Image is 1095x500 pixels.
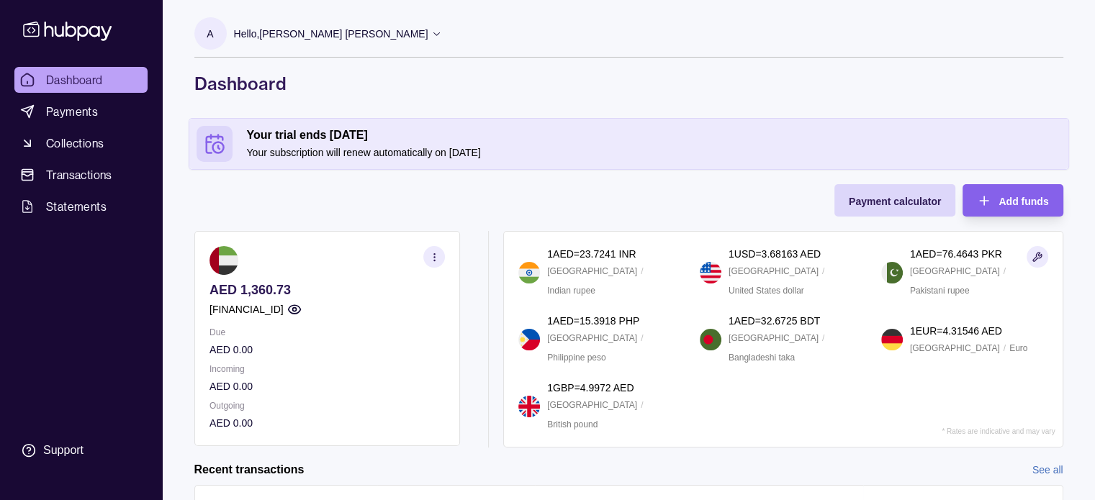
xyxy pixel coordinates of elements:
p: [GEOGRAPHIC_DATA] [910,340,1000,356]
p: British pound [547,417,598,432]
span: Statements [46,198,107,215]
button: Payment calculator [834,184,955,217]
p: AED 1,360.73 [209,282,445,298]
a: See all [1032,462,1063,478]
p: AED 0.00 [209,415,445,431]
a: Collections [14,130,148,156]
p: 1 AED = 76.4643 PKR [910,246,1002,262]
img: us [700,262,721,283]
h1: Dashboard [194,72,1063,95]
p: [GEOGRAPHIC_DATA] [729,330,819,346]
p: / [641,330,643,346]
p: / [641,263,643,279]
p: [GEOGRAPHIC_DATA] [729,263,819,279]
div: Support [43,442,84,458]
p: A [207,26,213,42]
p: [GEOGRAPHIC_DATA] [547,397,637,413]
h2: Recent transactions [194,462,305,478]
span: Add funds [999,196,1048,207]
p: Pakistani rupee [910,283,970,299]
img: de [881,329,903,350]
p: Your subscription will renew automatically on [DATE] [247,145,1061,160]
p: Euro [1009,340,1027,356]
p: [FINANCIAL_ID] [209,301,284,317]
p: 1 EUR = 4.31546 AED [910,323,1002,339]
p: / [1004,340,1006,356]
a: Payments [14,99,148,124]
a: Support [14,435,148,465]
p: / [822,330,824,346]
a: Statements [14,194,148,219]
p: AED 0.00 [209,342,445,358]
p: Hello, [PERSON_NAME] [PERSON_NAME] [234,26,428,42]
span: Dashboard [46,71,103,88]
img: in [518,262,540,283]
a: Dashboard [14,67,148,93]
span: Collections [46,135,104,152]
p: / [822,263,824,279]
p: Incoming [209,361,445,377]
p: 1 GBP = 4.9972 AED [547,380,634,396]
p: / [641,397,643,413]
span: Payment calculator [849,196,941,207]
p: * Rates are indicative and may vary [942,427,1055,435]
p: Indian rupee [547,283,595,299]
span: Transactions [46,166,112,183]
p: [GEOGRAPHIC_DATA] [910,263,1000,279]
p: [GEOGRAPHIC_DATA] [547,263,637,279]
p: [GEOGRAPHIC_DATA] [547,330,637,346]
p: United States dollar [729,283,804,299]
p: Philippine peso [547,350,605,365]
p: AED 0.00 [209,378,445,394]
h2: Your trial ends [DATE] [247,127,1061,143]
p: 1 USD = 3.68163 AED [729,246,821,262]
p: / [1004,263,1006,279]
p: 1 AED = 23.7241 INR [547,246,636,262]
p: 1 AED = 32.6725 BDT [729,313,820,329]
img: bd [700,329,721,350]
p: 1 AED = 15.3918 PHP [547,313,639,329]
p: Bangladeshi taka [729,350,795,365]
p: Outgoing [209,398,445,414]
span: Payments [46,103,98,120]
img: gb [518,396,540,417]
button: Add funds [963,184,1063,217]
a: Transactions [14,162,148,188]
p: Due [209,324,445,340]
img: ph [518,329,540,350]
img: ae [209,246,238,275]
img: pk [881,262,903,283]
